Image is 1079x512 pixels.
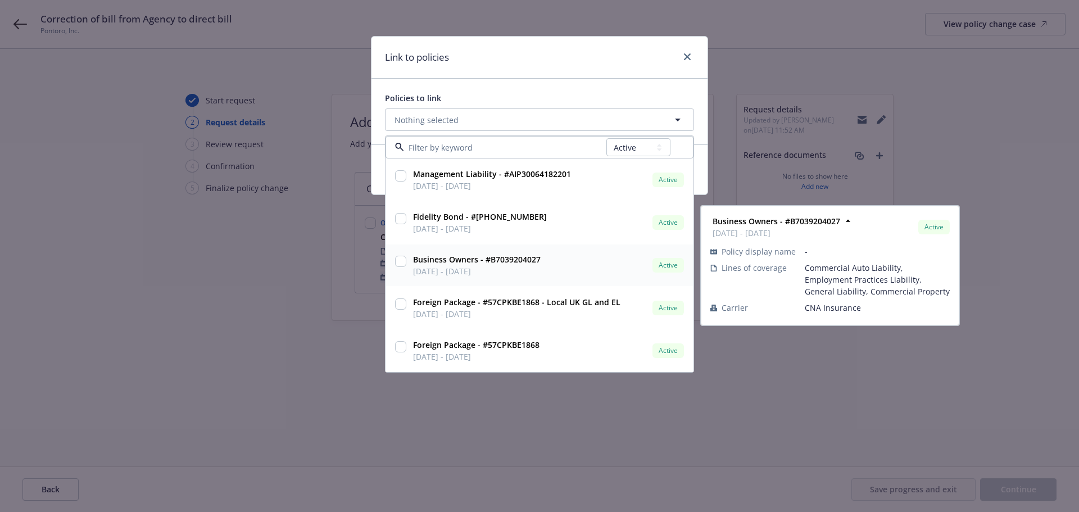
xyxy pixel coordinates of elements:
[713,227,840,239] span: [DATE] - [DATE]
[722,302,748,314] span: Carrier
[385,50,449,65] h1: Link to policies
[413,180,571,192] span: [DATE] - [DATE]
[385,108,694,131] button: Nothing selected
[657,346,679,356] span: Active
[657,218,679,228] span: Active
[805,262,950,297] span: Commercial Auto Liability, Employment Practices Liability, General Liability, Commercial Property
[713,216,840,226] strong: Business Owners - #B7039204027
[657,260,679,270] span: Active
[681,50,694,64] a: close
[722,246,796,257] span: Policy display name
[413,211,547,222] strong: Fidelity Bond - #[PHONE_NUMBER]
[385,93,441,103] span: Policies to link
[395,114,459,126] span: Nothing selected
[413,351,539,363] span: [DATE] - [DATE]
[413,265,541,277] span: [DATE] - [DATE]
[404,142,606,153] input: Filter by keyword
[413,308,620,320] span: [DATE] - [DATE]
[805,246,950,257] span: -
[413,223,547,234] span: [DATE] - [DATE]
[413,339,539,350] strong: Foreign Package - #57CPKBE1868
[413,297,620,307] strong: Foreign Package - #57CPKBE1868 - Local UK GL and EL
[923,222,945,232] span: Active
[413,254,541,265] strong: Business Owners - #B7039204027
[413,169,571,179] strong: Management Liability - #AIP30064182201
[805,302,950,314] span: CNA Insurance
[722,262,787,274] span: Lines of coverage
[657,303,679,313] span: Active
[657,175,679,185] span: Active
